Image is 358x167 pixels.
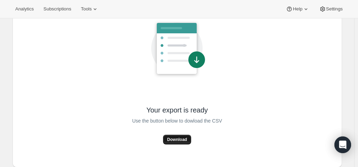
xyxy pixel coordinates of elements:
button: Help [282,4,313,14]
button: Subscriptions [39,4,75,14]
button: Download [163,135,191,144]
span: Analytics [15,6,34,12]
span: Tools [81,6,92,12]
span: Settings [326,6,343,12]
button: Analytics [11,4,38,14]
span: Help [293,6,302,12]
span: Use the button below to dowload the CSV [132,117,222,125]
div: Open Intercom Messenger [334,136,351,153]
span: Your export is ready [146,106,208,115]
span: Subscriptions [43,6,71,12]
button: Settings [315,4,347,14]
button: Tools [77,4,103,14]
span: Download [167,137,187,142]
